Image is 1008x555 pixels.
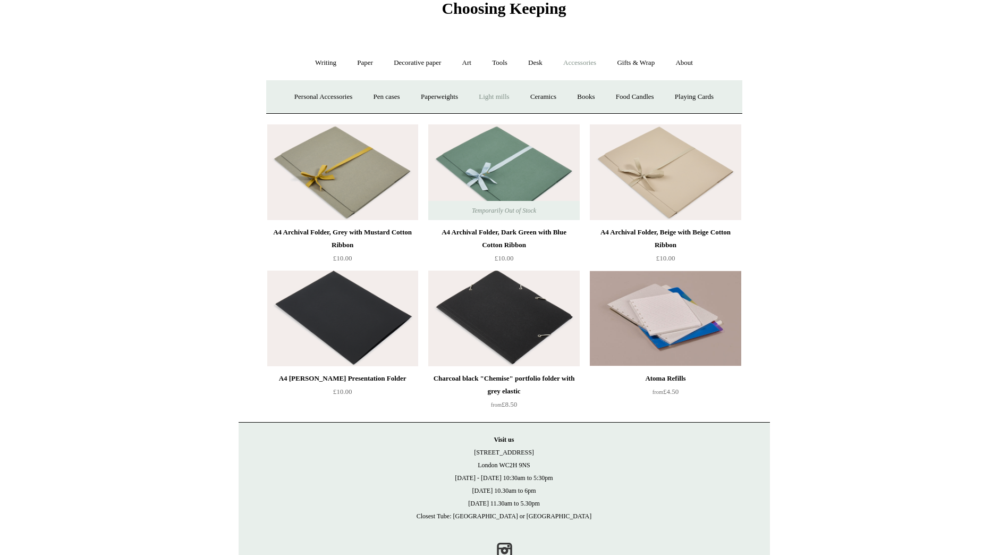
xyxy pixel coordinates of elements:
img: A4 Archival Folder, Beige with Beige Cotton Ribbon [590,124,741,220]
a: Charcoal black "Chemise" portfolio folder with grey elastic from£8.50 [428,372,579,416]
a: Writing [306,49,346,77]
span: £4.50 [653,388,679,396]
img: Atoma Refills [590,271,741,366]
a: About [666,49,702,77]
a: Paperweights [411,83,468,111]
a: Atoma Refills Atoma Refills [590,271,741,366]
span: £10.00 [656,254,675,262]
a: A4 Archival Folder, Beige with Beige Cotton Ribbon £10.00 [590,226,741,270]
a: Food Candles [606,83,664,111]
a: Paper [348,49,383,77]
a: Art [453,49,481,77]
div: A4 Archival Folder, Grey with Mustard Cotton Ribbon [270,226,416,251]
a: A4 Archival Folder, Dark Green with Blue Cotton Ribbon £10.00 [428,226,579,270]
a: Tools [482,49,517,77]
span: from [491,402,502,408]
span: £10.00 [333,388,352,396]
span: from [653,389,663,395]
a: Light mills [469,83,519,111]
a: Desk [519,49,552,77]
a: A4 Fabriano Murillo Presentation Folder A4 Fabriano Murillo Presentation Folder [267,271,418,366]
strong: Visit us [494,436,514,443]
div: Atoma Refills [592,372,738,385]
img: A4 Archival Folder, Grey with Mustard Cotton Ribbon [267,124,418,220]
a: A4 [PERSON_NAME] Presentation Folder £10.00 [267,372,418,416]
span: £8.50 [491,400,517,408]
img: A4 Fabriano Murillo Presentation Folder [267,271,418,366]
p: [STREET_ADDRESS] London WC2H 9NS [DATE] - [DATE] 10:30am to 5:30pm [DATE] 10.30am to 6pm [DATE] 1... [249,433,759,523]
a: Gifts & Wrap [607,49,664,77]
span: Temporarily Out of Stock [461,201,547,220]
span: £10.00 [495,254,514,262]
a: Books [567,83,604,111]
a: A4 Archival Folder, Grey with Mustard Cotton Ribbon £10.00 [267,226,418,270]
a: Atoma Refills from£4.50 [590,372,741,416]
a: Choosing Keeping [442,8,566,15]
a: A4 Archival Folder, Grey with Mustard Cotton Ribbon A4 Archival Folder, Grey with Mustard Cotton ... [267,124,418,220]
a: Charcoal black "Chemise" portfolio folder with grey elastic Charcoal black "Chemise" portfolio fo... [428,271,579,366]
div: A4 Archival Folder, Dark Green with Blue Cotton Ribbon [431,226,577,251]
a: A4 Archival Folder, Beige with Beige Cotton Ribbon A4 Archival Folder, Beige with Beige Cotton Ri... [590,124,741,220]
a: Pen cases [363,83,409,111]
div: A4 Archival Folder, Beige with Beige Cotton Ribbon [592,226,738,251]
a: Accessories [554,49,606,77]
a: A4 Archival Folder, Dark Green with Blue Cotton Ribbon A4 Archival Folder, Dark Green with Blue C... [428,124,579,220]
a: Personal Accessories [285,83,362,111]
span: £10.00 [333,254,352,262]
img: Charcoal black "Chemise" portfolio folder with grey elastic [428,271,579,366]
img: A4 Archival Folder, Dark Green with Blue Cotton Ribbon [428,124,579,220]
a: Decorative paper [384,49,451,77]
a: Ceramics [521,83,566,111]
div: A4 [PERSON_NAME] Presentation Folder [270,372,416,385]
div: Charcoal black "Chemise" portfolio folder with grey elastic [431,372,577,398]
a: Playing Cards [665,83,723,111]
